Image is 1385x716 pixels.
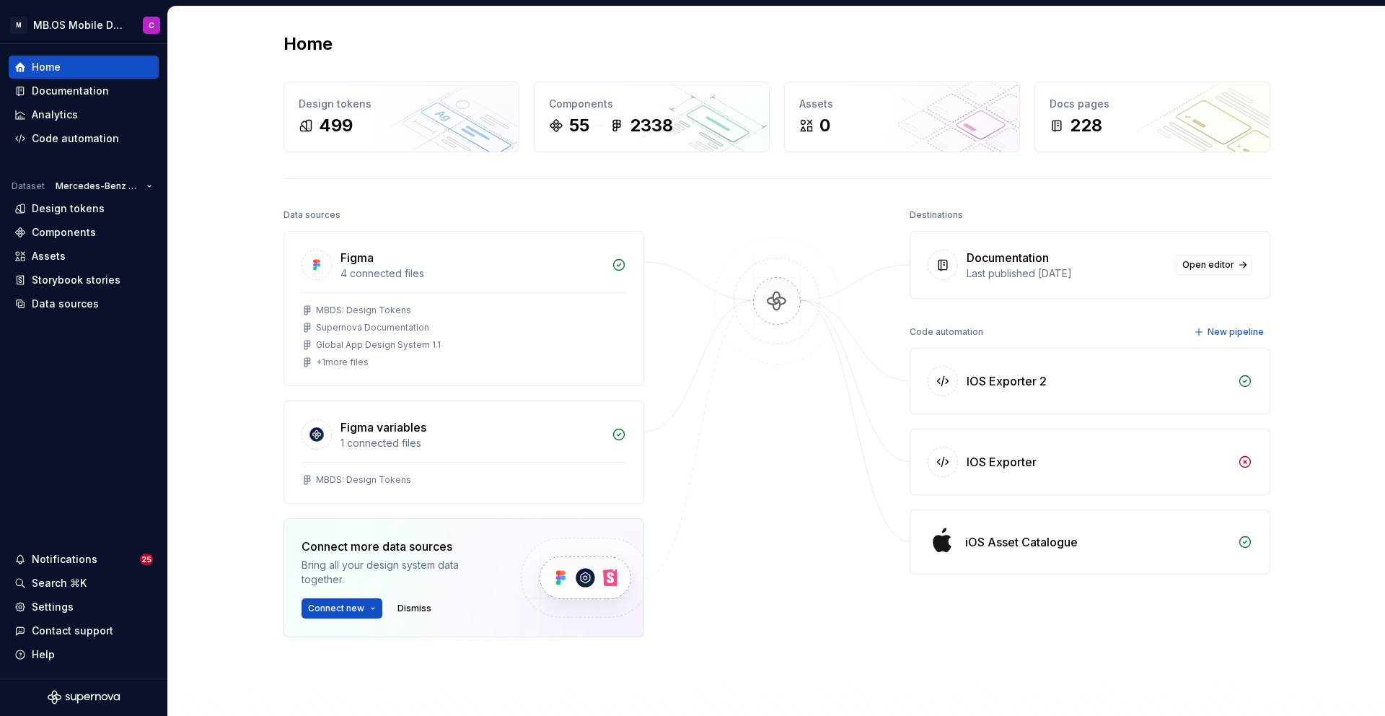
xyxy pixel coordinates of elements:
div: C [149,19,154,31]
button: MMB.OS Mobile Design SystemC [3,9,164,40]
a: Analytics [9,103,159,126]
button: Help [9,643,159,666]
div: Documentation [967,249,1049,266]
span: Mercedes-Benz 2.0 [56,180,141,192]
div: Assets [32,249,66,263]
span: Dismiss [397,603,431,614]
div: IOS Exporter [967,453,1037,471]
a: Assets [9,245,159,268]
a: Documentation [9,79,159,102]
span: Connect new [308,603,364,614]
div: 2338 [630,114,673,137]
a: Home [9,56,159,79]
div: Notifications [32,552,97,567]
div: + 1 more files [316,357,369,368]
a: Figma4 connected filesMBDS: Design TokensSupernova DocumentationGlobal App Design System 1.1+1mor... [283,231,644,386]
button: Connect new [302,598,382,619]
div: 0 [819,114,830,137]
div: Bring all your design system data together. [302,558,496,587]
button: New pipeline [1190,322,1270,342]
div: Data sources [32,297,99,311]
div: Search ⌘K [32,576,87,590]
div: MBDS: Design Tokens [316,305,411,316]
a: Assets0 [784,82,1020,152]
div: 1 connected files [340,436,603,450]
div: Docs pages [1050,97,1255,111]
a: Design tokens [9,197,159,220]
button: Contact support [9,619,159,642]
div: Storybook stories [32,273,120,287]
a: Code automation [9,127,159,150]
div: Global App Design System 1.1 [316,339,441,351]
a: Docs pages228 [1034,82,1270,152]
span: 25 [140,554,153,565]
a: Components552338 [534,82,770,152]
div: M [10,17,27,34]
div: Design tokens [32,201,105,216]
div: Dataset [12,180,45,192]
button: Search ⌘K [9,572,159,595]
span: New pipeline [1208,326,1264,338]
h2: Home [283,32,333,56]
a: Figma variables1 connected filesMBDS: Design Tokens [283,401,644,504]
div: IOS Exporter 2 [967,372,1047,390]
div: Connect more data sources [302,538,496,555]
a: Components [9,221,159,244]
div: Data sources [283,205,340,225]
div: Figma [340,249,374,266]
div: Home [32,60,61,74]
a: Storybook stories [9,268,159,292]
div: iOS Asset Catalogue [965,533,1078,551]
div: 4 connected files [340,266,603,281]
div: Destinations [910,205,963,225]
div: Code automation [32,131,119,146]
a: Settings [9,595,159,619]
div: MB.OS Mobile Design System [33,18,126,32]
div: Code automation [910,322,983,342]
div: Last published [DATE] [967,266,1167,281]
div: 55 [569,114,589,137]
div: 499 [319,114,353,137]
div: Figma variables [340,419,426,436]
a: Open editor [1176,255,1252,275]
div: Components [32,225,96,240]
div: Contact support [32,624,113,638]
div: 228 [1070,114,1102,137]
button: Dismiss [391,598,438,619]
a: Data sources [9,292,159,315]
svg: Supernova Logo [48,690,120,704]
div: Documentation [32,84,109,98]
div: Supernova Documentation [316,322,429,333]
button: Notifications25 [9,548,159,571]
div: Design tokens [299,97,504,111]
div: MBDS: Design Tokens [316,474,411,486]
a: Design tokens499 [283,82,519,152]
button: Mercedes-Benz 2.0 [49,176,159,196]
div: Settings [32,600,74,614]
div: Components [549,97,755,111]
div: Help [32,647,55,662]
div: Assets [799,97,1005,111]
span: Open editor [1182,259,1234,271]
div: Analytics [32,108,78,122]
